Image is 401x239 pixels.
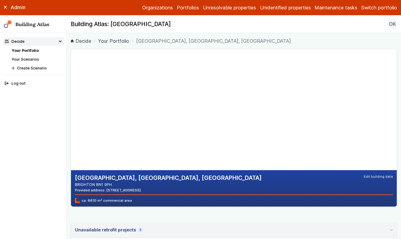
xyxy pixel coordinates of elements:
span: 1 [139,228,142,232]
span: OK [389,20,396,28]
a: Your Portfolio [12,48,39,53]
div: Unavailable retrofit projects [75,227,142,233]
a: Portfolios [177,4,199,11]
a: Decide [71,37,91,45]
button: Log out [3,79,64,88]
h2: Building Atlas: [GEOGRAPHIC_DATA] [71,20,171,28]
button: Switch portfolio [361,4,397,11]
span: [GEOGRAPHIC_DATA], [GEOGRAPHIC_DATA], [GEOGRAPHIC_DATA] [136,37,291,45]
div: Decide [5,39,25,44]
address: BRIGHTON BN1 9PH [75,182,262,187]
a: Organizations [142,4,173,11]
a: Maintenance tasks [315,4,357,11]
span: ca. 6610 m² commercial area [75,198,132,203]
button: Create Scenario [10,64,64,72]
a: Your Portfolio [98,37,129,45]
div: Provided address: [STREET_ADDRESS] [75,188,262,193]
a: Your Scenarios [12,57,39,62]
img: main-0bbd2752.svg [4,20,12,28]
summary: Decide [3,37,64,46]
h2: [GEOGRAPHIC_DATA], [GEOGRAPHIC_DATA], [GEOGRAPHIC_DATA] [75,174,262,182]
button: Edit building data [364,174,393,179]
button: OK [387,19,397,29]
a: Unidentified properties [260,4,311,11]
a: Unresolvable properties [203,4,256,11]
summary: Unavailable retrofit projects1 [71,223,397,238]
